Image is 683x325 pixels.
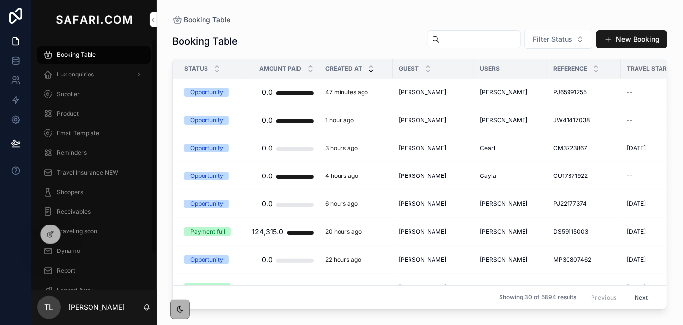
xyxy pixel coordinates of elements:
button: Select Button [524,30,592,49]
p: [PERSON_NAME] [68,302,125,312]
div: 0.0 [262,250,273,270]
span: -- [627,88,633,96]
a: 124,315.0 [252,222,314,242]
div: Opportunity [190,116,223,125]
span: [DATE] [627,228,646,236]
span: [PERSON_NAME] [399,200,446,208]
p: 1 hour ago [325,116,354,124]
span: Shoppers [57,188,83,196]
a: Opportunity [184,172,240,180]
div: 124,315.0 [252,222,283,242]
a: PJ65991255 [553,88,615,96]
span: [PERSON_NAME] [399,228,446,236]
span: Showing 30 of 5894 results [499,294,576,301]
span: Reference [553,65,587,73]
a: Opportunity [184,255,240,264]
div: 0.0 [262,194,273,214]
a: [PERSON_NAME] [399,144,468,152]
span: Lux enquiries [57,71,94,78]
a: [PERSON_NAME] [480,228,542,236]
a: Opportunity [184,144,240,152]
a: Booking Table [172,15,230,25]
a: Lux enquiries [37,66,151,83]
span: [PERSON_NAME] [480,200,527,208]
a: Supplier [37,85,151,103]
a: 23 hours ago [325,284,387,292]
span: [PERSON_NAME] [399,172,446,180]
span: MP30807462 [553,256,591,264]
a: CU17371922 [553,172,615,180]
span: [DATE] [627,144,646,152]
div: Payment full [190,283,225,292]
a: Travel Insurance NEW [37,164,151,181]
button: New Booking [596,30,667,48]
a: Email Template [37,125,151,142]
a: [PERSON_NAME] [399,200,468,208]
a: 0.0 [252,110,314,130]
span: Guest [399,65,419,73]
span: Receivables [57,208,91,216]
a: Legend Away [37,281,151,299]
span: PJ22177374 [553,200,587,208]
a: 20 hours ago [325,228,387,236]
span: [PERSON_NAME] [480,256,527,264]
a: 0.0 [252,166,314,186]
span: [DATE] [627,284,646,292]
div: 0.0 [262,138,273,158]
p: 6 hours ago [325,200,358,208]
span: -- [627,116,633,124]
a: Cearl [480,144,542,152]
a: Payment full [184,227,240,236]
div: scrollable content [31,39,157,290]
span: Dynamo [57,247,80,255]
span: Status [184,65,208,73]
div: Opportunity [190,88,223,97]
span: Created at [325,65,362,73]
a: 1 hour ago [325,116,387,124]
span: Reminders [57,149,87,157]
a: Receivables [37,203,151,221]
a: Product [37,105,151,123]
a: 0.0 [252,138,314,158]
a: 0.0 [252,82,314,102]
p: 20 hours ago [325,228,362,236]
span: [PERSON_NAME] [399,144,446,152]
a: Report [37,262,151,279]
a: 600.0 [252,278,314,298]
span: Supplier [57,90,80,98]
span: Zené [480,284,494,292]
a: [PERSON_NAME] [399,88,468,96]
img: App logo [54,12,134,27]
span: CU17371922 [553,172,588,180]
a: [PERSON_NAME] [480,256,542,264]
a: 22 hours ago [325,256,387,264]
a: PJ22177374 [553,200,615,208]
div: 0.0 [262,82,273,102]
div: 0.0 [262,166,273,186]
span: [PERSON_NAME] [480,88,527,96]
span: [PERSON_NAME] [399,256,446,264]
a: Booking Table [37,46,151,64]
span: Booking Table [57,51,96,59]
span: Report [57,267,75,275]
a: Cayla [480,172,542,180]
a: [PERSON_NAME] [399,228,468,236]
a: [PERSON_NAME] [399,284,468,292]
a: 0.0 [252,250,314,270]
span: DS59115003 [553,228,588,236]
div: Payment full [190,227,225,236]
p: 22 hours ago [325,256,361,264]
a: MP30807462 [553,256,615,264]
span: ZD95953107 [553,284,589,292]
span: Filter Status [533,34,572,44]
a: Reminders [37,144,151,162]
span: Email Template [57,129,99,137]
a: DS59115003 [553,228,615,236]
span: Traveling soon [57,227,97,235]
p: 47 minutes ago [325,88,368,96]
a: 47 minutes ago [325,88,387,96]
p: 4 hours ago [325,172,358,180]
a: [PERSON_NAME] [480,88,542,96]
a: Traveling soon [37,223,151,240]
